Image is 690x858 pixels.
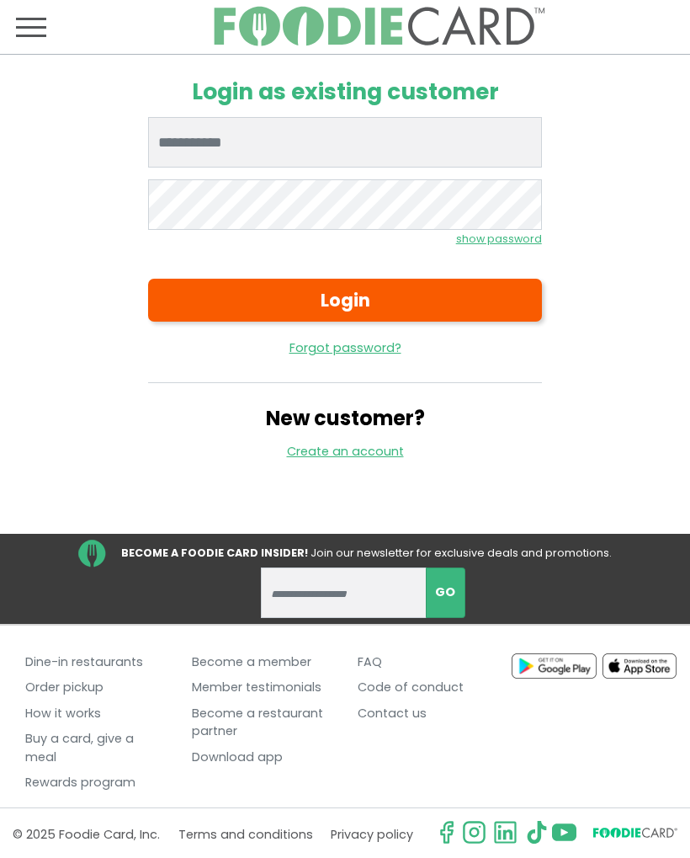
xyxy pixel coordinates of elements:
[192,701,333,744] a: Become a restaurant partner
[148,279,541,322] button: Login
[13,820,160,850] p: © 2025 Foodie Card, Inc.
[525,820,549,845] img: tiktok.svg
[331,820,413,850] a: Privacy policy
[25,727,167,770] a: Buy a card, give a meal
[593,828,677,844] svg: FoodieCard
[25,701,167,726] a: How it works
[25,650,167,675] a: Dine-in restaurants
[358,650,499,675] a: FAQ
[552,820,576,845] img: youtube.svg
[358,675,499,701] a: Code of conduct
[456,232,542,246] small: show password
[426,568,466,618] button: subscribe
[358,701,499,726] a: Contact us
[261,568,427,618] input: enter email address
[192,650,333,675] a: Become a member
[287,443,404,460] a: Create an account
[192,744,333,770] a: Download app
[178,820,313,850] a: Terms and conditions
[192,675,333,701] a: Member testimonials
[25,770,167,795] a: Rewards program
[25,675,167,701] a: Order pickup
[434,820,459,845] svg: check us out on facebook
[212,6,545,47] img: FoodieCard; Eat, Drink, Save, Donate
[148,339,541,358] a: Forgot password?
[148,407,541,430] h2: New customer?
[148,78,541,105] h1: Login as existing customer
[493,820,517,845] img: linkedin.svg
[121,546,308,560] strong: BECOME A FOODIE CARD INSIDER!
[310,546,612,560] span: Join our newsletter for exclusive deals and promotions.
